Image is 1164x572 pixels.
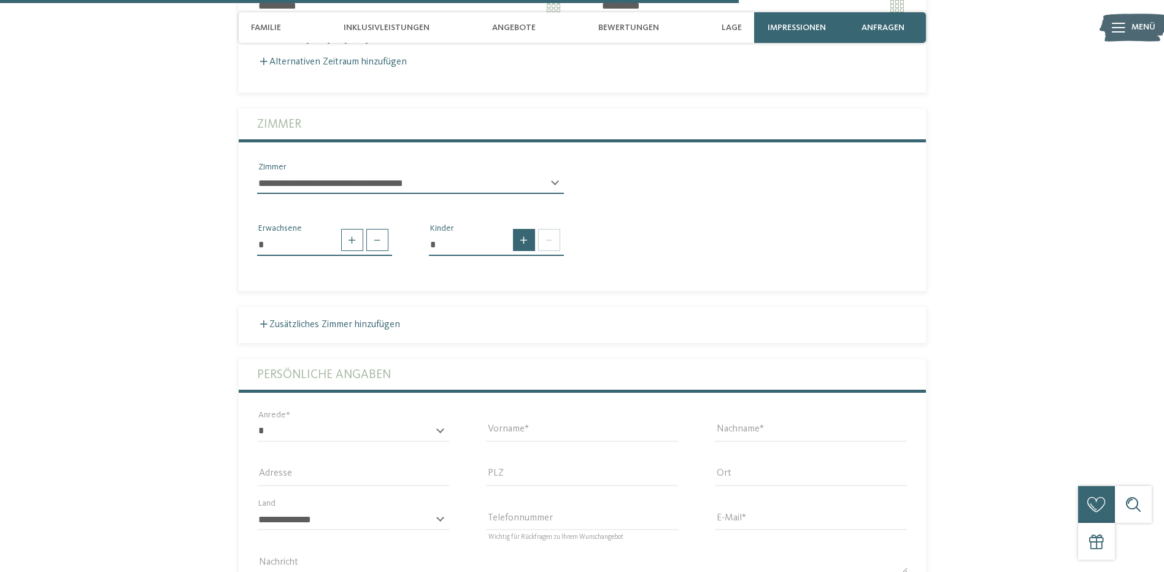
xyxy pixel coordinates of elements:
[344,23,430,33] span: Inklusivleistungen
[768,23,826,33] span: Impressionen
[598,23,659,33] span: Bewertungen
[257,109,908,139] label: Zimmer
[257,57,407,67] label: Alternativen Zeitraum hinzufügen
[722,23,742,33] span: Lage
[861,23,904,33] span: anfragen
[257,320,400,330] label: Zusätzliches Zimmer hinzufügen
[257,359,908,390] label: Persönliche Angaben
[492,23,536,33] span: Angebote
[251,23,281,33] span: Familie
[488,534,623,541] span: Wichtig für Rückfragen zu Ihrem Wunschangebot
